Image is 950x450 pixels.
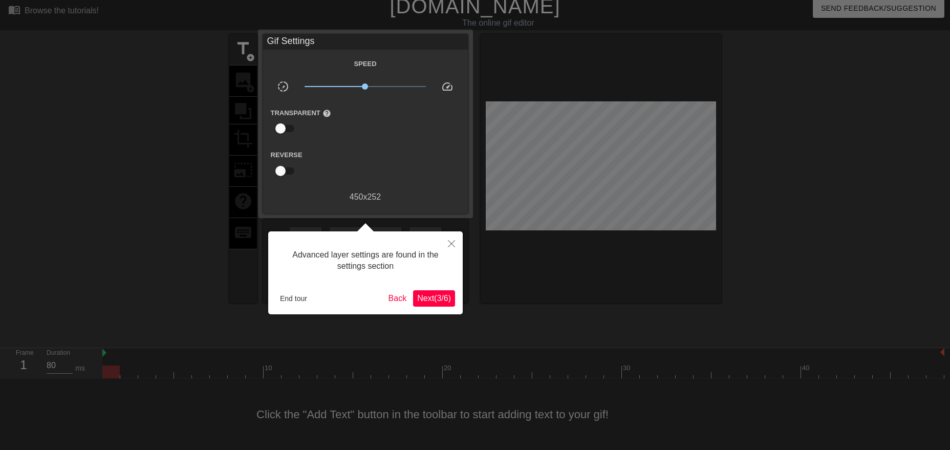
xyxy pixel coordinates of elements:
button: Close [440,231,463,255]
button: Back [384,290,411,307]
div: Advanced layer settings are found in the settings section [276,239,455,283]
span: Next ( 3 / 6 ) [417,294,451,303]
button: Next [413,290,455,307]
button: End tour [276,291,311,306]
